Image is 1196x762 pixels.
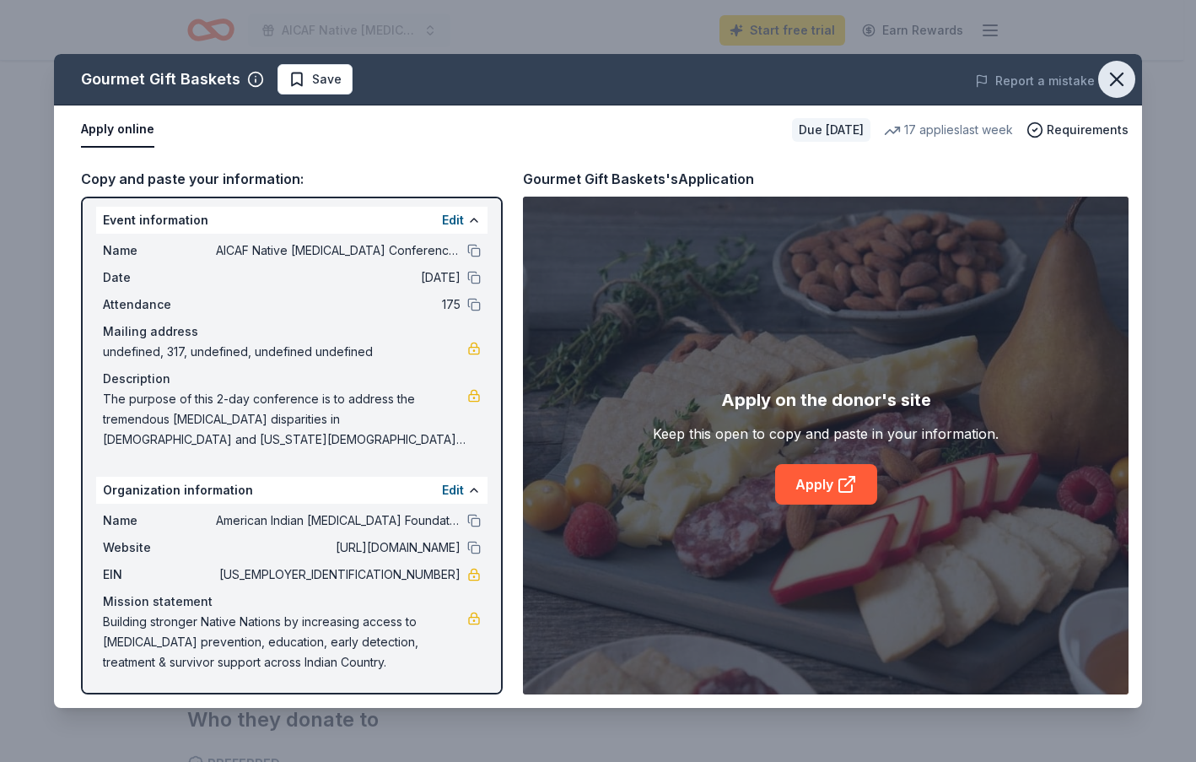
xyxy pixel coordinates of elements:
[103,369,481,389] div: Description
[792,118,870,142] div: Due [DATE]
[103,511,216,531] span: Name
[884,120,1013,140] div: 17 applies last week
[103,592,481,612] div: Mission statement
[312,69,342,89] span: Save
[721,386,931,413] div: Apply on the donor's site
[216,538,461,558] span: [URL][DOMAIN_NAME]
[216,565,461,585] span: [US_EMPLOYER_IDENTIFICATION_NUMBER]
[103,538,216,558] span: Website
[103,342,467,362] span: undefined, 317, undefined, undefined undefined
[103,240,216,261] span: Name
[442,210,464,230] button: Edit
[81,112,154,148] button: Apply online
[96,477,488,504] div: Organization information
[1047,120,1129,140] span: Requirements
[216,268,461,288] span: [DATE]
[523,168,754,190] div: Gourmet Gift Baskets's Application
[103,389,467,450] span: The purpose of this 2-day conference is to address the tremendous [MEDICAL_DATA] disparities in [...
[216,240,461,261] span: AICAF Native [MEDICAL_DATA] Conference 2025
[96,207,488,234] div: Event information
[442,480,464,500] button: Edit
[81,168,503,190] div: Copy and paste your information:
[653,424,999,444] div: Keep this open to copy and paste in your information.
[216,295,461,315] span: 175
[103,268,216,288] span: Date
[103,612,467,673] span: Building stronger Native Nations by increasing access to [MEDICAL_DATA] prevention, education, ea...
[1026,120,1129,140] button: Requirements
[775,464,877,505] a: Apply
[975,71,1095,91] button: Report a mistake
[81,66,240,93] div: Gourmet Gift Baskets
[103,322,481,342] div: Mailing address
[277,64,353,95] button: Save
[103,565,216,585] span: EIN
[216,511,461,531] span: American Indian [MEDICAL_DATA] Foundation
[103,295,216,315] span: Attendance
